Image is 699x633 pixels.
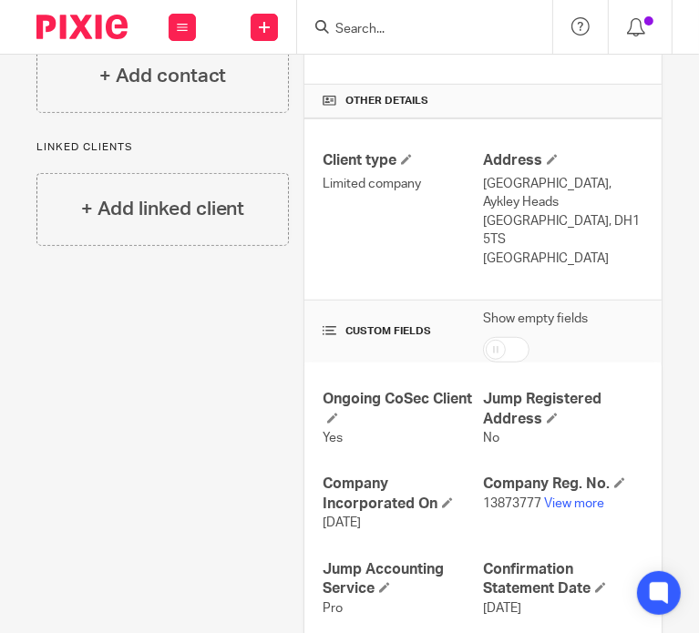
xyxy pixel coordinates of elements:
p: [GEOGRAPHIC_DATA] [483,250,643,268]
p: Limited company [323,175,483,193]
h4: Jump Accounting Service [323,560,483,599]
span: [DATE] [483,602,521,615]
input: Search [334,22,498,38]
h4: + Add contact [99,62,227,90]
h4: Company Reg. No. [483,475,643,494]
p: Linked clients [36,140,289,155]
p: [GEOGRAPHIC_DATA], DH1 5TS [483,212,643,250]
span: Other details [345,94,428,108]
h4: Address [483,151,643,170]
a: View more [544,497,604,510]
h4: + Add linked client [81,195,245,223]
h4: Company Incorporated On [323,475,483,514]
span: Pro [323,602,343,615]
span: [DATE] [323,516,361,529]
h4: Client type [323,151,483,170]
span: 13873777 [483,497,541,510]
h4: Ongoing CoSec Client [323,390,483,429]
span: No [483,432,499,444]
h4: Confirmation Statement Date [483,560,643,599]
label: Show empty fields [483,310,588,328]
img: Pixie [36,15,128,39]
h4: CUSTOM FIELDS [323,324,483,339]
h4: Jump Registered Address [483,390,643,429]
p: [GEOGRAPHIC_DATA], Aykley Heads [483,175,643,212]
span: Yes [323,432,343,444]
